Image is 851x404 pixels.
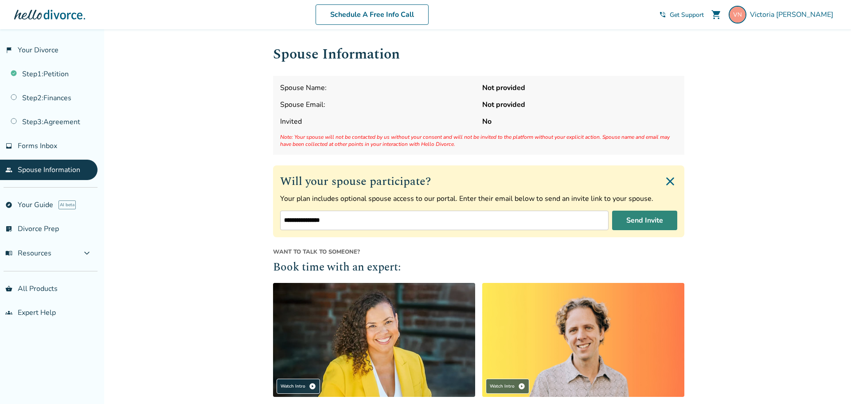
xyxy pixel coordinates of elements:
strong: Not provided [482,83,677,93]
span: list_alt_check [5,225,12,232]
span: inbox [5,142,12,149]
span: Resources [5,248,51,258]
span: explore [5,201,12,208]
h1: Spouse Information [273,43,684,65]
span: Note: Your spouse will not be contacted by us without your consent and will not be invited to the... [280,133,677,148]
span: shopping_basket [5,285,12,292]
span: Spouse Name: [280,83,475,93]
span: Get Support [670,11,704,19]
span: expand_more [82,248,92,259]
strong: Not provided [482,100,677,110]
a: phone_in_talkGet Support [659,11,704,19]
span: Spouse Email: [280,100,475,110]
img: Claudia Brown Coulter [273,283,475,397]
img: Close invite form [663,174,677,188]
h2: Book time with an expert: [273,259,684,276]
span: phone_in_talk [659,11,666,18]
strong: No [482,117,677,126]
span: AI beta [59,200,76,209]
h2: Will your spouse participate? [280,173,677,190]
button: Send Invite [612,211,677,230]
img: James Traub [482,283,684,397]
span: Victoria [PERSON_NAME] [750,10,837,20]
a: Schedule A Free Info Call [316,4,429,25]
span: play_circle [309,383,316,390]
img: victoria.spearman.nunes@gmail.com [729,6,746,24]
span: people [5,166,12,173]
p: Your plan includes optional spouse access to our portal. Enter their email below to send an invit... [280,194,677,204]
div: Watch Intro [486,379,529,394]
iframe: Chat Widget [807,361,851,404]
span: menu_book [5,250,12,257]
span: Forms Inbox [18,141,57,151]
span: play_circle [518,383,525,390]
span: flag_2 [5,47,12,54]
span: shopping_cart [711,9,722,20]
span: Invited [280,117,475,126]
span: Want to talk to someone? [273,248,684,256]
div: Watch Intro [277,379,320,394]
span: groups [5,309,12,316]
